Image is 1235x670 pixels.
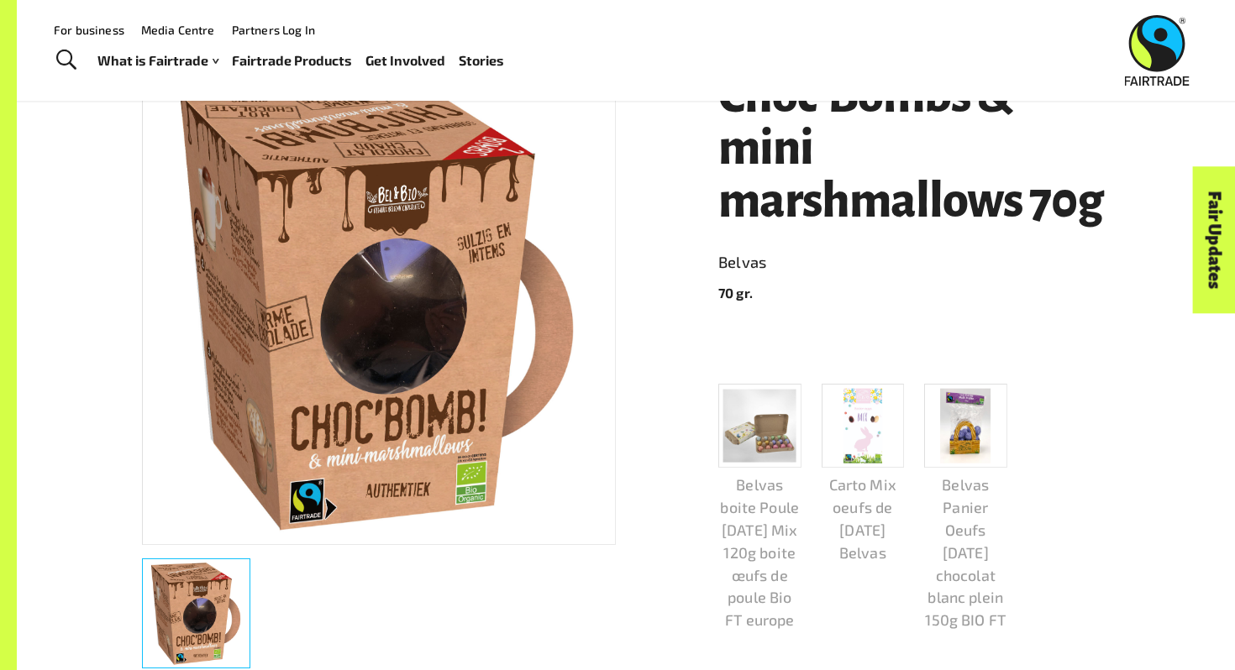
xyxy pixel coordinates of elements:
a: For business [54,23,124,37]
a: Toggle Search [45,39,87,81]
img: Fairtrade Australia New Zealand logo [1125,15,1190,86]
a: Stories [459,49,504,73]
p: Carto Mix oeufs de [DATE] Belvas [822,474,905,563]
h1: Choc’Bombs & mini marshmallows 70g [718,70,1110,227]
p: Belvas boite Poule [DATE] Mix 120g boite œufs de poule Bio FT europe [718,474,801,631]
a: Belvas Panier Oeufs [DATE] chocolat blanc plein 150g BIO FT [924,384,1007,631]
p: 70 gr. [718,283,1110,303]
a: Partners Log In [232,23,315,37]
a: Get Involved [365,49,445,73]
a: Belvas boite Poule [DATE] Mix 120g boite œufs de poule Bio FT europe [718,384,801,631]
a: What is Fairtrade [97,49,218,73]
a: Carto Mix oeufs de [DATE] Belvas [822,384,905,564]
p: Belvas Panier Oeufs [DATE] chocolat blanc plein 150g BIO FT [924,474,1007,631]
a: Media Centre [141,23,215,37]
a: Belvas [718,249,1110,276]
a: Fairtrade Products [232,49,352,73]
